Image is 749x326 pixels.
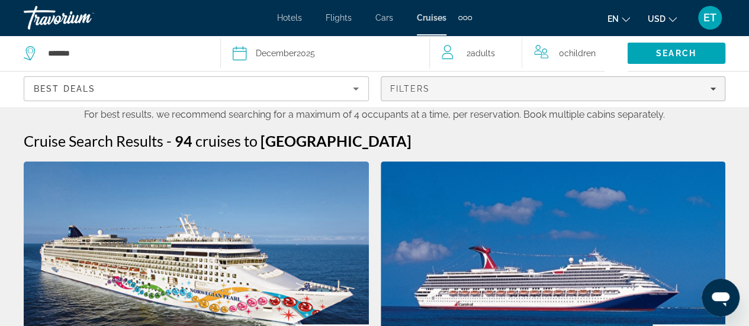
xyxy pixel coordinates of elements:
[695,5,725,30] button: User Menu
[564,49,596,58] span: Children
[326,13,352,22] a: Flights
[607,14,619,24] span: en
[648,10,677,27] button: Change currency
[627,43,725,64] button: Search
[277,13,302,22] a: Hotels
[47,44,208,62] input: Select cruise destination
[430,35,627,71] button: Travelers: 2 adults, 0 children
[375,13,393,22] a: Cars
[166,132,172,150] span: -
[417,13,446,22] a: Cruises
[703,12,716,24] span: ET
[702,279,740,317] iframe: Button to launch messaging window
[256,45,315,62] div: 2025
[656,49,696,58] span: Search
[195,132,258,150] span: cruises to
[559,45,596,62] span: 0
[34,82,359,96] mat-select: Sort by
[381,76,726,101] button: Filters
[233,35,417,71] button: Select cruise date
[256,49,297,58] span: December
[458,8,472,27] button: Extra navigation items
[648,14,666,24] span: USD
[467,45,495,62] span: 2
[390,84,430,93] span: Filters
[175,132,192,150] span: 94
[261,132,412,150] span: [GEOGRAPHIC_DATA]
[607,10,630,27] button: Change language
[24,2,142,33] a: Travorium
[24,132,163,150] h1: Cruise Search Results
[34,84,95,93] span: Best Deals
[471,49,495,58] span: Adults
